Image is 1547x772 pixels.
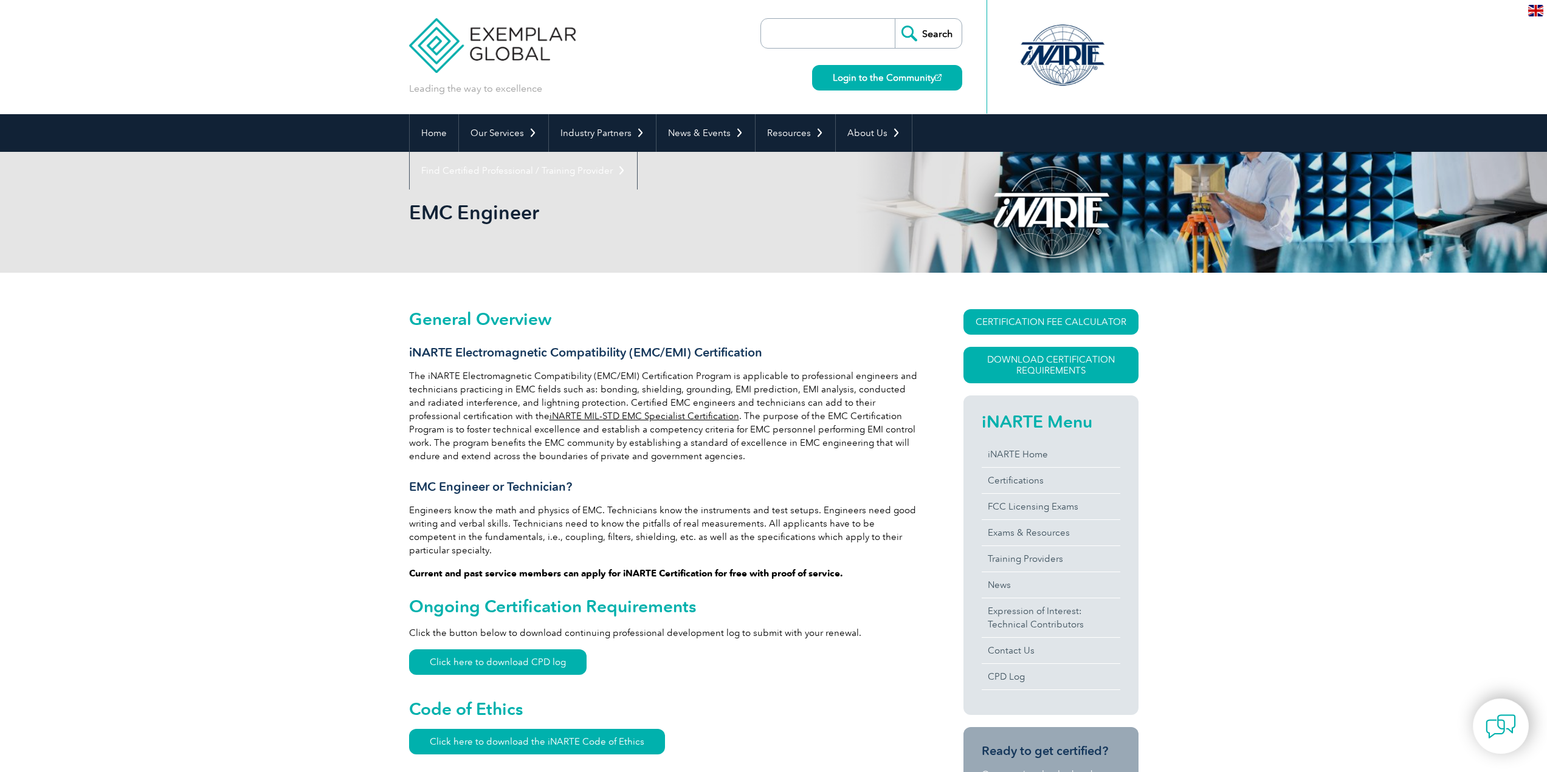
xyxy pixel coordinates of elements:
a: Contact Us [982,638,1120,663]
img: open_square.png [935,74,942,81]
h1: EMC Engineer [409,200,876,224]
h3: Ready to get certified? [982,743,1120,759]
a: Our Services [459,114,548,152]
a: About Us [836,114,912,152]
a: iNARTE MIL-STD EMC Specialist Certification [550,411,739,422]
a: Login to the Community [812,65,962,91]
a: Exams & Resources [982,520,1120,545]
a: Certifications [982,468,1120,493]
a: CPD Log [982,664,1120,689]
a: Click here to download the iNARTE Code of Ethics [409,729,665,754]
a: News & Events [656,114,755,152]
a: Training Providers [982,546,1120,572]
input: Search [895,19,962,48]
img: contact-chat.png [1486,711,1516,742]
a: Industry Partners [549,114,656,152]
h2: iNARTE Menu [982,412,1120,431]
p: Leading the way to excellence [409,82,542,95]
a: Home [410,114,458,152]
p: The iNARTE Electromagnetic Compatibility (EMC/EMI) Certification Program is applicable to profess... [409,369,920,463]
a: News [982,572,1120,598]
p: Click the button below to download continuing professional development log to submit with your re... [409,626,920,640]
img: en [1528,5,1543,16]
a: iNARTE Home [982,442,1120,467]
a: Find Certified Professional / Training Provider [410,152,637,190]
h3: EMC Engineer or Technician? [409,479,920,494]
h2: Code of Ethics [409,699,920,719]
h2: General Overview [409,309,920,329]
h3: iNARTE Electromagnetic Compatibility (EMC/EMI) Certification [409,345,920,360]
a: Download Certification Requirements [963,347,1139,383]
h2: Ongoing Certification Requirements [409,596,920,616]
a: Expression of Interest:Technical Contributors [982,598,1120,637]
a: CERTIFICATION FEE CALCULATOR [963,309,1139,335]
a: Resources [756,114,835,152]
a: FCC Licensing Exams [982,494,1120,519]
a: Click here to download CPD log [409,649,587,675]
p: Engineers know the math and physics of EMC. Technicians know the instruments and test setups. Eng... [409,504,920,557]
strong: Current and past service members can apply for iNARTE Certification for free with proof of service. [409,568,843,579]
